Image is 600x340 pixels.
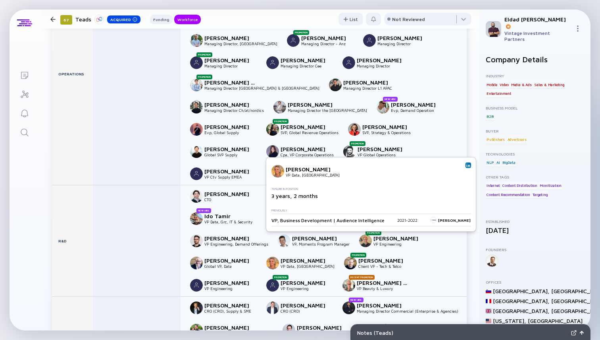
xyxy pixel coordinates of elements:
div: Publishers [486,136,506,144]
div: AI [496,159,501,167]
a: Search [10,122,39,141]
div: Eldad [PERSON_NAME] [504,16,571,29]
div: VP Engineering [204,286,257,291]
img: James 윤정근 Y. picture [363,34,376,47]
img: Eldad Profile Picture [486,21,501,37]
div: Promotion [350,253,366,257]
img: Mihai Bostinaru picture [266,56,279,69]
div: Managing Director Ch/at/nordics [204,108,264,113]
div: Business Model [486,106,584,110]
div: [PERSON_NAME] [281,302,333,309]
img: United Kingdom Flag [486,308,491,314]
div: Promotion [365,231,381,235]
div: VP Global Operations [358,152,410,157]
img: Mike Dupree picture [266,302,279,314]
img: Guilherme Lima picture [190,56,203,69]
div: Promotion [273,119,288,124]
a: Nielsen logo[PERSON_NAME] [430,217,471,223]
div: B2B [486,113,494,121]
div: Not Reviewed [392,16,425,22]
img: Claudio L. picture [190,101,203,113]
img: Stephanie Himoff picture [380,324,393,336]
div: 67 [60,15,72,25]
div: Content Distribution [502,182,538,190]
img: France Flag [486,298,491,304]
div: [PERSON_NAME] [281,257,333,264]
div: Industry [486,73,584,78]
div: Other Tags [486,175,584,179]
div: [PERSON_NAME] [204,168,257,175]
img: Neala Brown picture [348,123,361,136]
div: [PERSON_NAME] [357,302,409,309]
div: VP, Business Development | Audience Intelligence [271,217,385,223]
div: SVP, Strategy & Operations [362,130,415,135]
img: Geert Hoogeveen picture [273,101,286,113]
div: Sales & Marketing [533,81,565,88]
div: Acquired [107,15,140,23]
img: Delphine Dessaux Lanoiselée picture [342,279,355,292]
div: VP Engineering, Demand Offerings [204,242,268,246]
img: Sarah Baird picture [266,123,279,136]
div: [PERSON_NAME] [292,235,344,242]
div: [PERSON_NAME] [430,217,471,223]
div: Managing Director Commercial (Enterprise & Agencies) [357,309,458,313]
div: Funding [150,15,173,23]
img: Jessica Donohue Linkedin Profile [466,163,470,167]
img: Slovenia Flag [486,288,491,294]
div: [PERSON_NAME] [377,35,430,41]
div: [PERSON_NAME] [362,123,415,130]
div: [PERSON_NAME] [301,35,354,41]
img: Ido Tamir picture [190,212,203,225]
div: BigData [502,159,516,167]
div: Managing Director [357,63,409,68]
div: CRO (CRO), Supply & SME [204,309,257,313]
div: R&D [52,185,93,296]
a: Reminders [10,103,39,122]
div: Advertisers [507,136,527,144]
div: Recent Promotion [349,275,375,280]
img: Guy Yagur picture [190,324,203,336]
img: Open Notes [580,331,584,335]
img: Noa Badash-Zonis picture [266,145,279,158]
div: VP Engineering [281,286,333,291]
div: CTO [204,197,257,202]
div: Cpa, VP Corporate Operations [281,152,334,157]
img: Robert D. picture [190,279,203,292]
div: Client VP - Tech & Telco [358,264,411,269]
img: Lior L. picture [278,234,290,247]
div: VP Data, [GEOGRAPHIC_DATA] [286,172,340,177]
div: New Hire [196,208,211,213]
div: [GEOGRAPHIC_DATA] , [493,307,550,314]
img: Amnon Lahav picture [190,123,203,136]
div: [PERSON_NAME] [297,324,349,331]
div: Ido Tamir [204,213,257,219]
div: [PERSON_NAME] [PERSON_NAME] [204,79,257,86]
img: Christopher Maksymuk picture [190,34,203,47]
div: Offices [486,280,584,284]
div: Buyer [486,129,584,133]
div: Content Recommendation [486,190,531,198]
div: Evp, Global Supply [204,130,257,135]
div: VP Data, [GEOGRAPHIC_DATA] [281,264,335,269]
img: Rémi Lafon picture [287,34,300,47]
img: Jessica Donohue picture [271,165,284,178]
div: [PERSON_NAME] [281,146,333,152]
img: Lee Fels picture [190,167,203,180]
div: CRO (CRO) [281,309,333,313]
img: Thibault Leguillon picture [190,79,203,91]
div: [PERSON_NAME] [358,146,410,152]
button: List [338,13,363,25]
div: [PERSON_NAME] Lanoiselée [357,279,409,286]
div: Media & Ads [510,81,533,88]
div: New Hire [349,298,363,302]
a: Lists [10,65,39,84]
div: [PERSON_NAME] [204,302,257,309]
div: [PERSON_NAME] [204,190,257,197]
div: Managing Director L1 APAC [343,86,396,90]
div: [PERSON_NAME] [204,101,257,108]
div: Promotion [196,75,212,79]
div: [DATE] [486,226,584,234]
div: Video [499,81,509,88]
div: [PERSON_NAME] [204,123,257,130]
img: Alexander Erlmeier picture [190,302,203,314]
